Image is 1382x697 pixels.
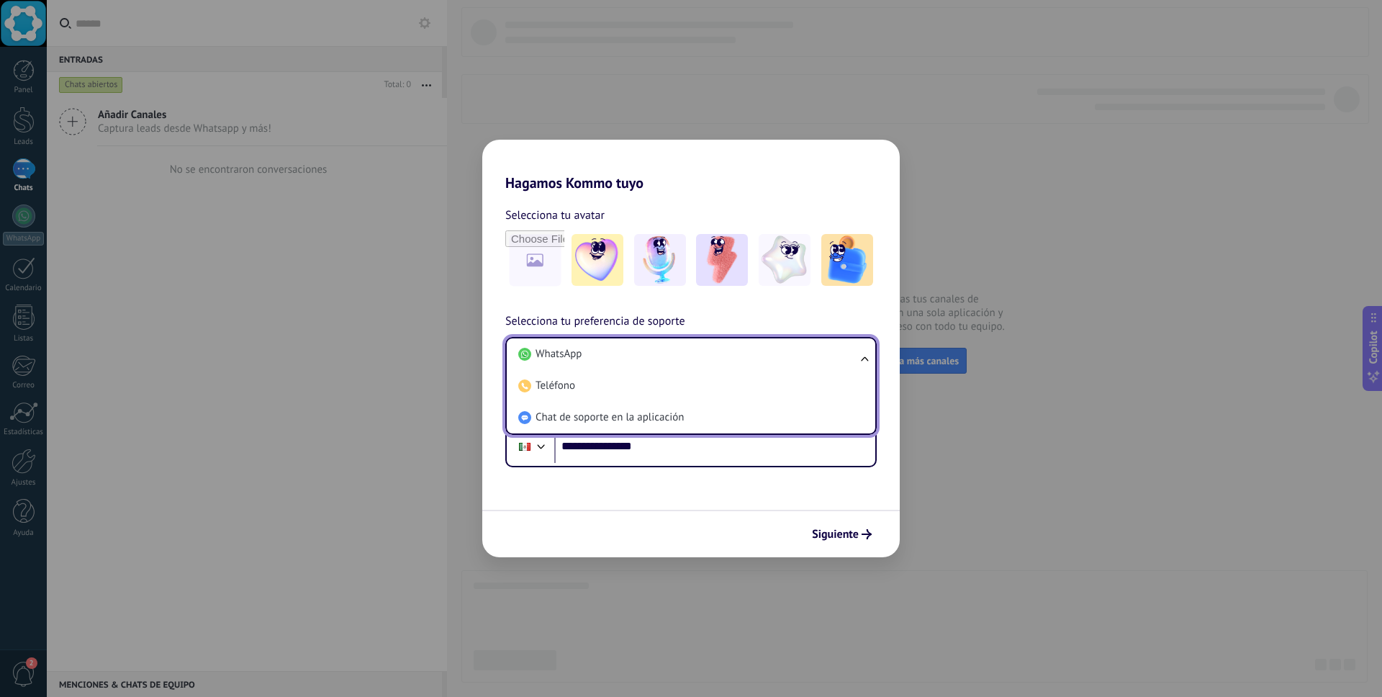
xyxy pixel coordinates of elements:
[805,522,878,547] button: Siguiente
[536,379,575,393] span: Teléfono
[482,140,900,192] h2: Hagamos Kommo tuyo
[505,206,605,225] span: Selecciona tu avatar
[536,347,582,361] span: WhatsApp
[821,234,873,286] img: -5.jpeg
[536,410,684,425] span: Chat de soporte en la aplicación
[572,234,623,286] img: -1.jpeg
[511,431,538,462] div: Mexico: + 52
[634,234,686,286] img: -2.jpeg
[759,234,810,286] img: -4.jpeg
[696,234,748,286] img: -3.jpeg
[505,312,685,331] span: Selecciona tu preferencia de soporte
[812,529,859,539] span: Siguiente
